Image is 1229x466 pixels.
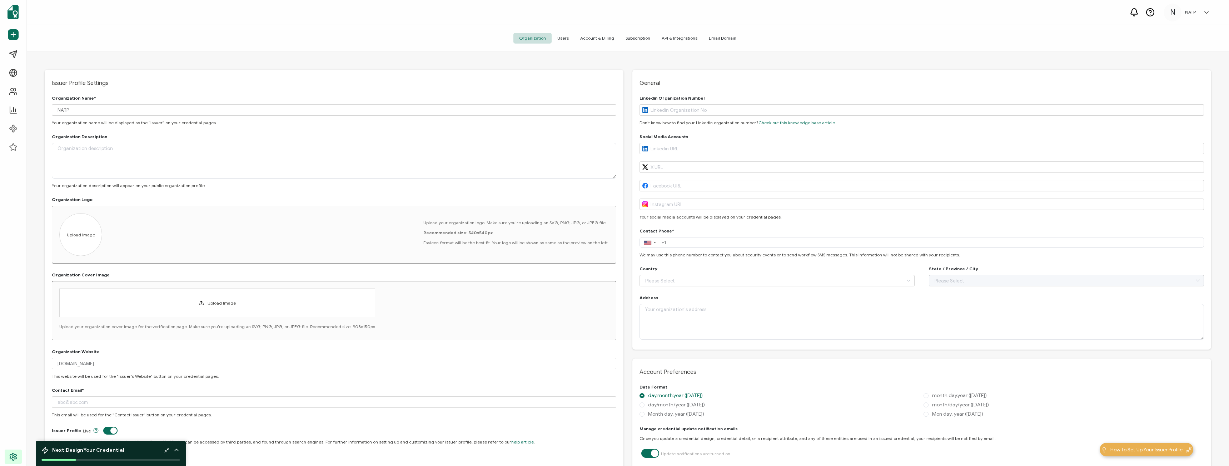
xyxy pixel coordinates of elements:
h5: NATP [1185,10,1196,15]
b: Design [66,447,83,453]
h2: Organization Website [52,349,100,354]
h2: Social Media Accounts [640,134,688,139]
h2: State / Province / City [929,266,978,271]
p: Upload your organization cover image for the verification page. Make sure you're uploading an SVG... [59,324,375,329]
p: Once you update a credential design, credential detail, or a recipient attribute, and any of thes... [640,436,1204,441]
span: Upload Image [208,300,236,306]
a: Check out this knowledge base article. [758,120,836,125]
h2: Manage credential update notification emails [640,426,738,431]
h2: Contact Phone* [640,229,674,234]
p: An issuer profile is your organization’s public profile on Verified. It can be accessed by third ... [52,440,616,445]
h2: Organization Logo [52,197,93,202]
img: sertifier-logomark-colored.svg [8,5,19,19]
img: minimize-icon.svg [1186,447,1191,452]
span: month/day/year ([DATE]) [929,402,989,408]
span: Live [83,428,91,434]
input: abc@abc.com [52,396,616,408]
input: Please Select [929,275,1204,286]
p: Your organization description will appear on your public organization profile. [52,183,616,188]
span: Upload Image [67,232,95,237]
span: Subscription [620,33,656,44]
span: ▼ [653,241,657,244]
h2: Linkedin Organization Number [640,96,706,101]
input: Linkedin URL [640,143,1204,154]
p: Your organization name will be displayed as the “Issuer” on your credential pages. [52,120,616,125]
span: Issuer Profile Settings [52,80,616,87]
span: Account & Billing [574,33,620,44]
a: help article [511,439,534,445]
p: Your social media accounts will be displayed on your credential pages. [640,215,1204,220]
span: Email Domain [703,33,742,44]
span: day.month.year ([DATE]) [645,392,703,399]
input: X URL [640,161,1204,173]
h2: Contact Email* [52,388,84,393]
h2: Organization Name* [52,96,96,101]
h2: Date Format [640,385,667,390]
iframe: Chat Widget [1193,432,1229,466]
input: Organization name [52,104,616,116]
p: Don't know how to find your Linkedin organization number? [640,120,1204,125]
span: Users [552,33,574,44]
span: How to Set Up Your Issuer Profile [1110,446,1183,454]
input: Please Select [640,275,915,286]
input: 5xx [659,239,1204,246]
span: General [640,80,1204,87]
input: Linkedin Organization No [640,104,1204,116]
span: Account Preferences [640,369,1204,376]
span: Month day, year ([DATE]) [645,411,704,417]
h2: Address [640,295,658,300]
input: Facebook URL [640,180,1204,191]
h2: Organization Description [52,134,107,139]
span: day/month/year ([DATE]) [645,402,705,408]
p: Upload your organization logo. Make sure you're uploading an SVG, PNG, JPG, or JPEG file. Favicon... [423,220,609,245]
h2: Organization Cover Image [52,272,110,277]
p: This email will be used for the "Contact Issuer" button on your credential pages. [52,412,616,417]
span: Next: Your Credential [52,447,124,453]
h2: Country [640,266,657,271]
span: Update notifications are turned on [661,446,730,462]
img: Linkedin logo [642,107,648,113]
span: month.day.year ([DATE]) [929,392,987,399]
b: Recommended size: 540x540px [423,230,493,235]
p: We may use this phone number to contact you about security events or to send workflow SMS message... [640,252,1204,257]
span: API & Integrations [656,33,703,44]
span: Mon day, year ([DATE]) [929,411,983,417]
h2: Issuer Profile [52,428,81,433]
span: N [1170,7,1175,18]
p: This website will be used for the "Issuer's Website" button on your credential pages. [52,374,616,379]
input: Website [52,358,616,369]
span: Organization [513,33,552,44]
input: Instagram URL [640,199,1204,210]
